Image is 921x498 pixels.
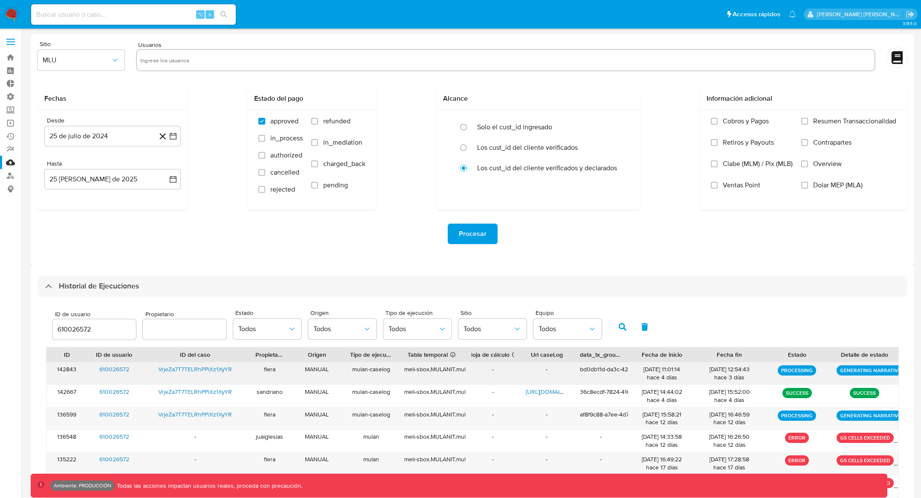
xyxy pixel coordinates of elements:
a: Notificaciones [789,11,796,18]
button: search-icon [215,9,232,20]
input: Buscar usuario o caso... [31,9,236,20]
span: s [209,10,211,18]
p: Ambiente: PRODUCCIÓN [54,484,111,487]
p: Todas las acciones impactan usuarios reales, proceda con precaución. [115,482,302,490]
a: Salir [906,10,915,19]
span: ⌥ [197,10,203,18]
p: stella.andriano@mercadolibre.com [817,10,903,18]
span: Accesos rápidos [733,10,780,19]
